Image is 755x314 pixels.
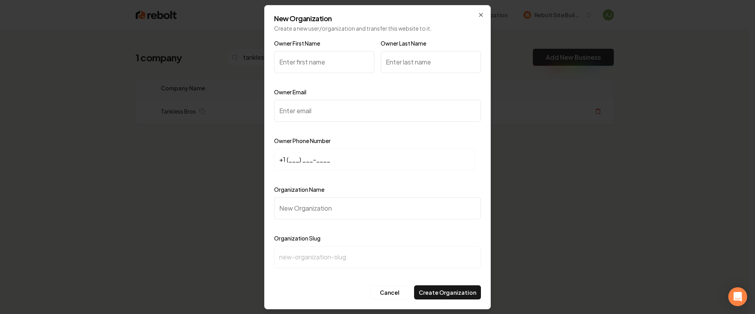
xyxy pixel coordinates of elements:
[370,285,409,299] button: Cancel
[381,40,426,47] label: Owner Last Name
[274,40,320,47] label: Owner First Name
[274,137,331,144] label: Owner Phone Number
[274,197,481,219] input: New Organization
[274,100,481,122] input: Enter email
[274,186,324,193] label: Organization Name
[274,246,481,268] input: new-organization-slug
[381,51,481,73] input: Enter last name
[274,24,481,32] p: Create a new user/organization and transfer this website to it.
[274,15,481,22] h2: New Organization
[274,51,374,73] input: Enter first name
[414,285,481,299] button: Create Organization
[274,235,320,242] label: Organization Slug
[274,88,306,95] label: Owner Email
